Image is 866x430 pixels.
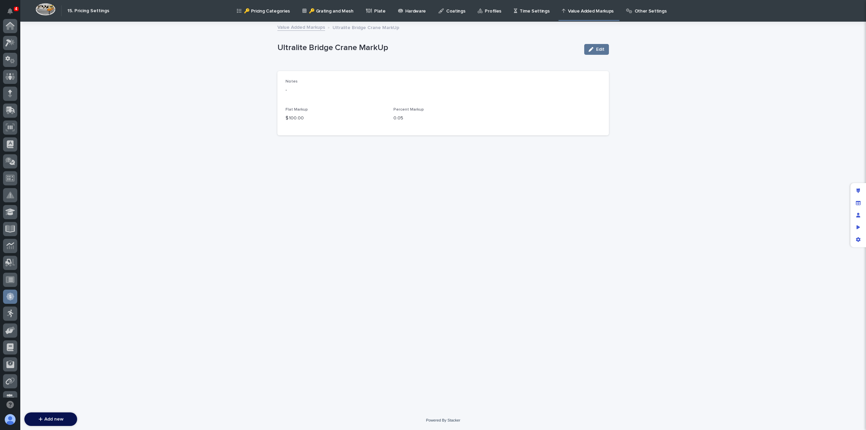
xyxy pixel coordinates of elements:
div: Notifications4 [8,8,17,19]
span: Edit [596,47,605,52]
a: Value Added Markups [277,23,325,31]
p: - [286,87,601,94]
button: users-avatar [3,412,17,427]
div: Preview as [852,221,864,233]
button: Edit [584,44,609,55]
p: 0.05 [393,115,493,122]
div: Manage users [852,209,864,221]
div: Edit layout [852,185,864,197]
h2: 15. Pricing Settings [67,8,109,14]
button: Add new [24,412,77,426]
div: Manage fields and data [852,197,864,209]
span: Flat Markup [286,108,308,112]
span: Notes [286,80,298,84]
p: 4 [15,6,17,11]
p: Ultralite Bridge Crane MarkUp [277,43,579,53]
button: Open support chat [3,398,17,412]
a: Powered By Stacker [426,418,460,422]
img: Workspace Logo [36,3,55,16]
div: App settings [852,233,864,246]
span: Percent Markup [393,108,424,112]
p: $ 100.00 [286,115,385,122]
p: Ultralite Bridge Crane MarkUp [333,23,399,31]
button: Notifications [3,4,17,18]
